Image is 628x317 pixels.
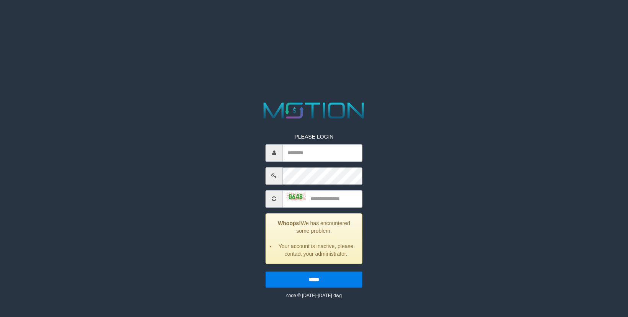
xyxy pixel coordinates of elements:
small: code © [DATE]-[DATE] dwg [286,293,342,298]
img: MOTION_logo.png [259,100,369,121]
p: PLEASE LOGIN [266,133,362,141]
strong: Whoops! [278,220,301,226]
li: Your account is inactive, please contact your administrator. [276,242,356,258]
img: captcha [287,193,306,200]
div: We has encountered some problem. [266,213,362,264]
